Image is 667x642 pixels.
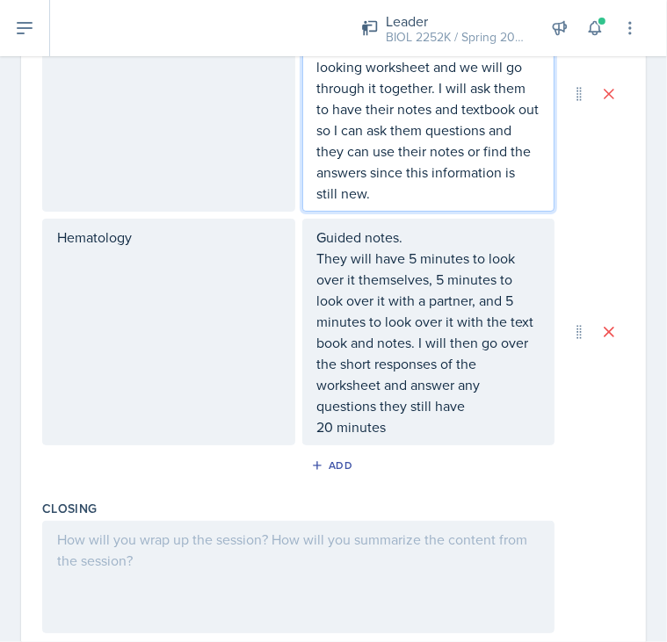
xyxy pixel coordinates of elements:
p: Hematology [57,227,280,248]
label: Closing [42,500,97,517]
div: Leader [386,11,526,32]
p: Flowsheet fill out. each student will get a worksheet with a flowchart looking worksheet and we w... [317,14,540,204]
p: 20 minutes [317,416,540,437]
div: BIOL 2252K / Spring 2025 [386,28,526,47]
button: Add [305,452,362,479]
p: Guided notes. [317,227,540,248]
p: They will have 5 minutes to look over it themselves, 5 minutes to look over it with a partner, an... [317,248,540,416]
div: Add [315,458,352,472]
